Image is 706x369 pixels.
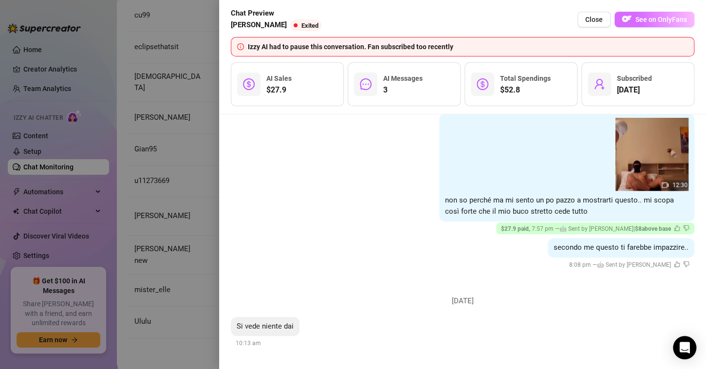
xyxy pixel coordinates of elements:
[614,12,694,28] a: OFSee on OnlyFans
[635,16,687,23] span: See on OnlyFans
[672,182,687,188] span: 12:30
[673,336,696,359] div: Open Intercom Messenger
[231,8,325,19] span: Chat Preview
[477,78,488,90] span: dollar
[383,74,423,82] span: AI Messages
[500,84,551,96] span: $52.8
[237,322,294,331] span: Si vede niente dai
[500,74,551,82] span: Total Spendings
[569,261,689,268] span: 8:08 pm —
[622,14,632,24] img: OF
[237,43,244,50] span: info-circle
[445,196,674,216] span: non so perché ma mi sento un po pazzo a mostrarti questo.. mi scopa così forte che il mio buco st...
[559,225,633,232] span: 🤖 Sent by [PERSON_NAME]
[236,340,261,347] span: 10:13 am
[614,12,694,27] button: OFSee on OnlyFans
[360,78,372,90] span: message
[674,225,680,231] span: like
[615,118,688,191] img: media
[554,243,688,252] span: secondo me questo ti farebbe impazzire..
[231,19,287,31] span: [PERSON_NAME]
[266,84,292,96] span: $27.9
[445,295,481,307] span: [DATE]
[597,261,671,268] span: 🤖 Sent by [PERSON_NAME]
[662,182,669,188] span: video-camera
[585,16,603,23] span: Close
[301,22,318,29] span: Exited
[683,225,689,231] span: dislike
[501,225,689,232] span: 7:57 pm — |
[635,225,671,232] strong: $8 above base
[501,225,532,232] span: $ 27.9 paid ,
[383,84,423,96] span: 3
[617,74,652,82] span: Subscribed
[594,78,605,90] span: user-add
[683,261,689,267] span: dislike
[617,84,652,96] span: [DATE]
[248,41,688,52] div: Izzy AI had to pause this conversation. Fan subscribed too recently
[243,78,255,90] span: dollar
[674,261,680,267] span: like
[577,12,611,27] button: Close
[266,74,292,82] span: AI Sales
